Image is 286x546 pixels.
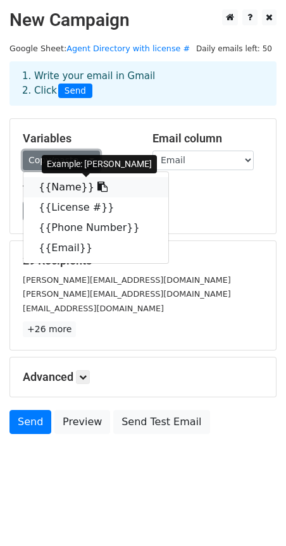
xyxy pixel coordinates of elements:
[192,44,277,53] a: Daily emails left: 50
[23,321,76,337] a: +26 more
[9,410,51,434] a: Send
[9,9,277,31] h2: New Campaign
[23,238,168,258] a: {{Email}}
[23,370,263,384] h5: Advanced
[54,410,110,434] a: Preview
[223,485,286,546] iframe: Chat Widget
[23,275,231,285] small: [PERSON_NAME][EMAIL_ADDRESS][DOMAIN_NAME]
[9,44,190,53] small: Google Sheet:
[23,289,231,299] small: [PERSON_NAME][EMAIL_ADDRESS][DOMAIN_NAME]
[58,84,92,99] span: Send
[23,304,164,313] small: [EMAIL_ADDRESS][DOMAIN_NAME]
[113,410,209,434] a: Send Test Email
[66,44,190,53] a: Agent Directory with license #
[13,69,273,98] div: 1. Write your email in Gmail 2. Click
[42,155,157,173] div: Example: [PERSON_NAME]
[23,197,168,218] a: {{License #}}
[23,132,134,146] h5: Variables
[152,132,263,146] h5: Email column
[23,218,168,238] a: {{Phone Number}}
[23,177,168,197] a: {{Name}}
[192,42,277,56] span: Daily emails left: 50
[23,151,100,170] a: Copy/paste...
